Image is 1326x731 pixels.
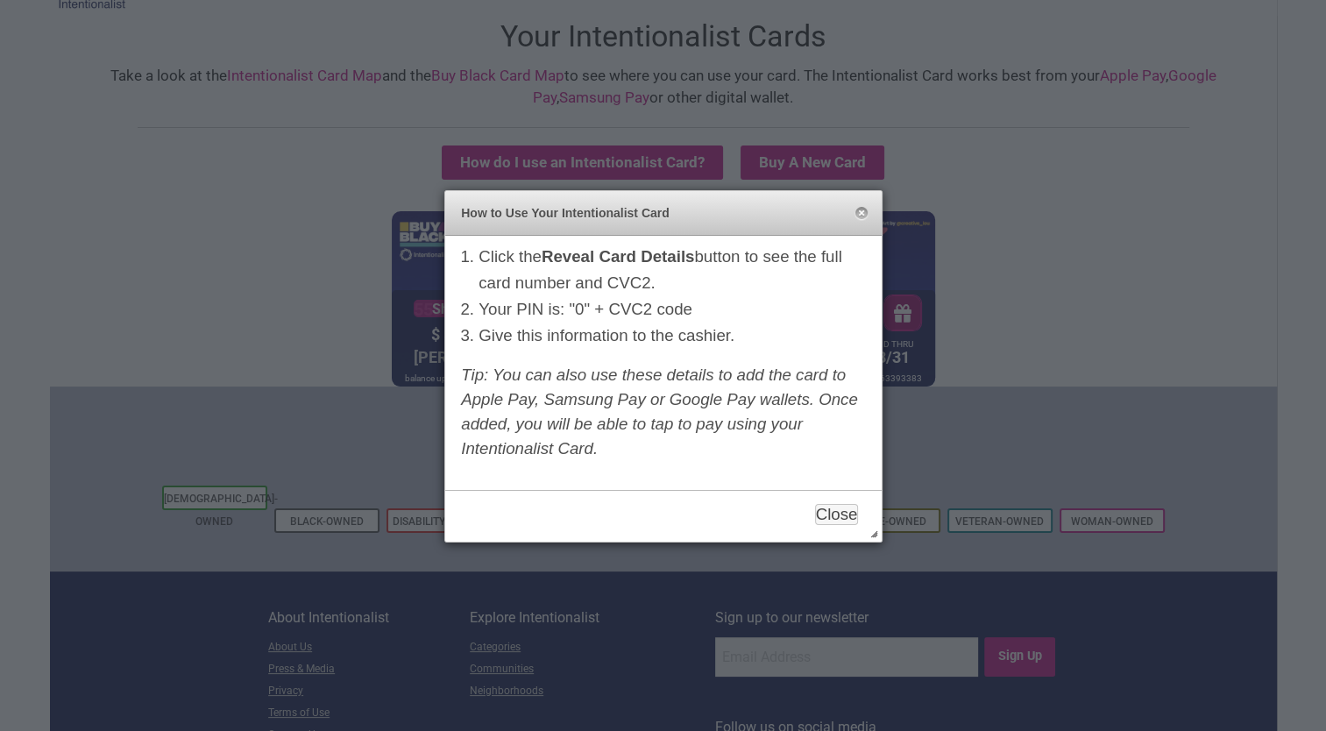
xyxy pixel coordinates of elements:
li: Click the button to see the full card number and CVC2. [479,244,865,296]
li: Your PIN is: "0" + CVC2 code [479,296,865,323]
button: Close [854,207,869,221]
span: How to Use Your Intentionalist Card [461,204,825,223]
em: Tip: You can also use these details to add the card to Apple Pay, Samsung Pay or Google Pay walle... [461,365,858,458]
strong: Reveal Card Details [542,247,695,266]
button: Close [815,504,859,525]
li: Give this information to the cashier. [479,323,865,349]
